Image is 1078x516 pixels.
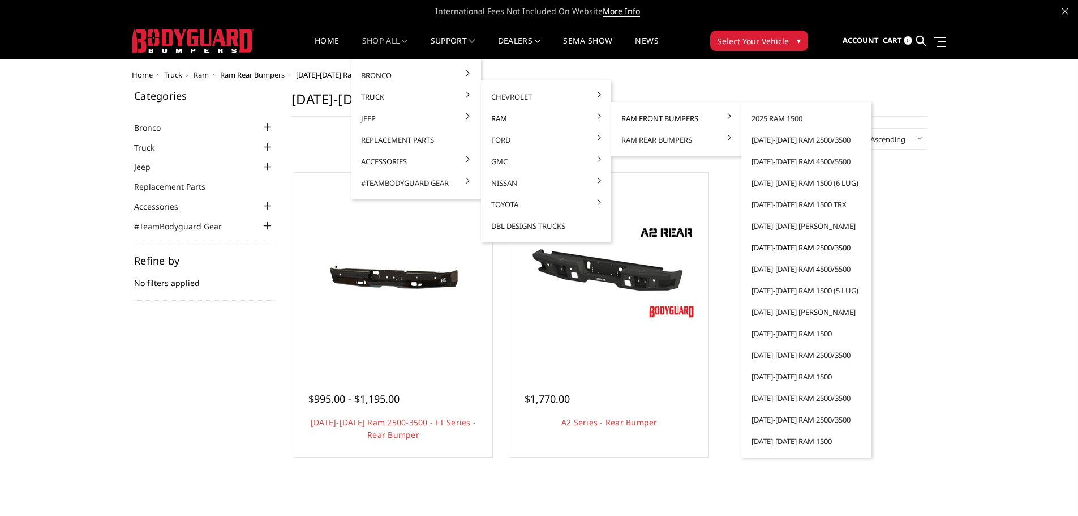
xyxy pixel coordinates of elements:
[134,255,274,266] h5: Refine by
[134,122,175,134] a: Bronco
[308,392,400,406] span: $995.00 - $1,195.00
[710,31,808,51] button: Select Your Vehicle
[134,201,192,212] a: Accessories
[486,172,607,194] a: Nissan
[561,417,658,428] a: A2 Series - Rear Bumper
[486,151,607,172] a: GMC
[513,176,706,368] a: A2 Series - Rear Bumper A2 Series - Rear Bumper
[296,70,394,80] span: [DATE]-[DATE] Ram 2500/3500
[355,172,476,194] a: #TeamBodyguard Gear
[525,392,570,406] span: $1,770.00
[355,65,476,86] a: Bronco
[486,215,607,237] a: DBL Designs Trucks
[132,70,153,80] a: Home
[315,37,339,59] a: Home
[486,194,607,215] a: Toyota
[746,366,867,387] a: [DATE]-[DATE] Ram 1500
[746,409,867,430] a: [DATE]-[DATE] Ram 2500/3500
[134,181,220,193] a: Replacement Parts
[797,35,801,46] span: ▾
[616,108,737,129] a: Ram Front Bumpers
[746,344,867,366] a: [DATE]-[DATE] Ram 2500/3500
[134,91,274,101] h5: Categories
[883,35,902,45] span: Cart
[134,142,169,153] a: Truck
[746,129,867,151] a: [DATE]-[DATE] Ram 2500/3500
[355,108,476,129] a: Jeep
[486,129,607,151] a: Ford
[220,70,285,80] a: Ram Rear Bumpers
[194,70,209,80] a: Ram
[603,6,640,17] a: More Info
[486,108,607,129] a: Ram
[355,151,476,172] a: Accessories
[297,176,489,368] a: 2010-2018 Ram 2500-3500 - FT Series - Rear Bumper 2010-2018 Ram 2500-3500 - FT Series - Rear Bumper
[746,280,867,301] a: [DATE]-[DATE] Ram 1500 (5 lug)
[498,37,541,59] a: Dealers
[904,36,912,45] span: 0
[311,417,476,440] a: [DATE]-[DATE] Ram 2500-3500 - FT Series - Rear Bumper
[355,129,476,151] a: Replacement Parts
[843,35,879,45] span: Account
[746,172,867,194] a: [DATE]-[DATE] Ram 1500 (6 lug)
[355,86,476,108] a: Truck
[563,37,612,59] a: SEMA Show
[746,323,867,344] a: [DATE]-[DATE] Ram 1500
[616,129,737,151] a: Ram Rear Bumpers
[164,70,182,80] a: Truck
[746,387,867,409] a: [DATE]-[DATE] Ram 2500/3500
[134,161,165,173] a: Jeep
[431,37,475,59] a: Support
[746,237,867,258] a: [DATE]-[DATE] Ram 2500/3500
[883,25,912,56] a: Cart 0
[746,215,867,237] a: [DATE]-[DATE] [PERSON_NAME]
[746,301,867,323] a: [DATE]-[DATE] [PERSON_NAME]
[746,194,867,215] a: [DATE]-[DATE] Ram 1500 TRX
[486,86,607,108] a: Chevrolet
[362,37,408,59] a: shop all
[843,25,879,56] a: Account
[746,430,867,452] a: [DATE]-[DATE] Ram 1500
[746,108,867,129] a: 2025 Ram 1500
[291,91,927,117] h1: [DATE]-[DATE] Ram 2500/3500
[134,255,274,301] div: No filters applied
[635,37,658,59] a: News
[718,35,789,47] span: Select Your Vehicle
[134,220,236,232] a: #TeamBodyguard Gear
[132,29,254,53] img: BODYGUARD BUMPERS
[746,151,867,172] a: [DATE]-[DATE] Ram 4500/5500
[746,258,867,280] a: [DATE]-[DATE] Ram 4500/5500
